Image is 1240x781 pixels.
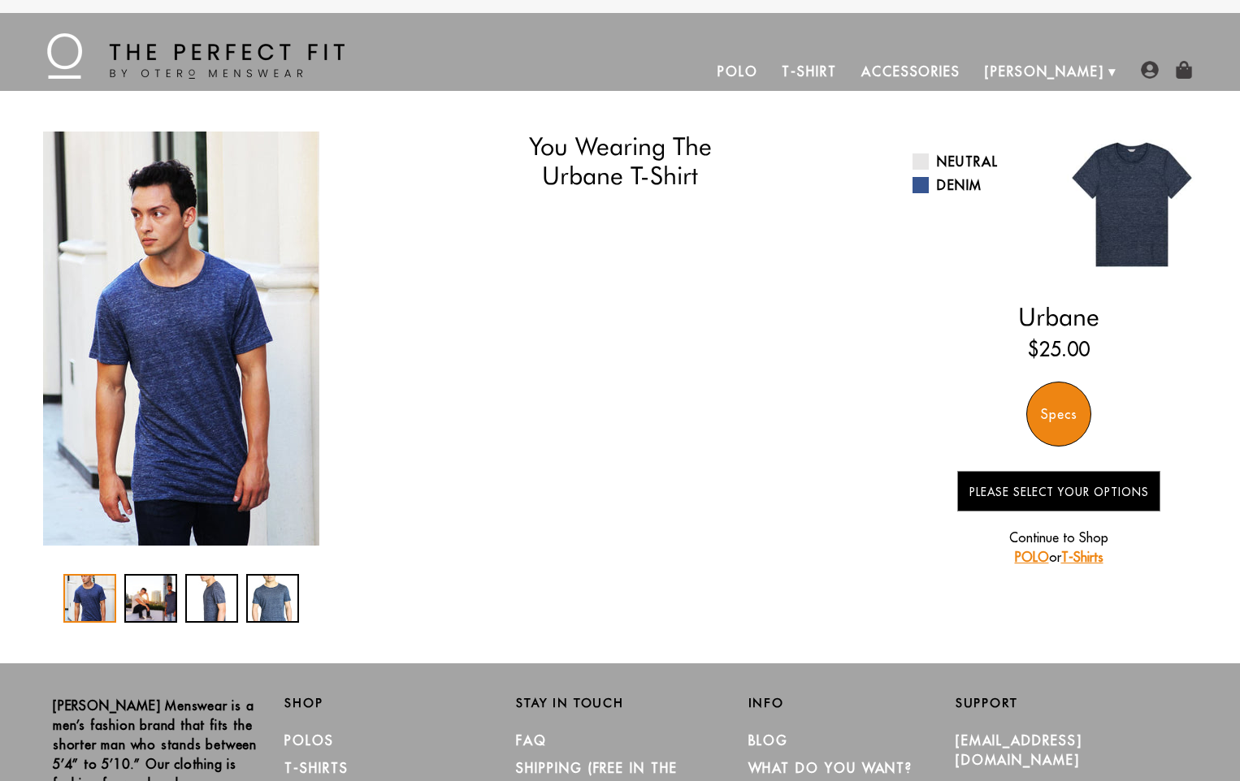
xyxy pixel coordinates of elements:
div: 1 / 4 [35,132,327,546]
a: Denim [913,175,1047,195]
ins: $25.00 [1028,334,1090,364]
img: 06.jpg [1059,132,1205,278]
a: Blog [748,732,789,749]
a: Polo [705,52,770,91]
div: 3 / 4 [185,574,238,623]
div: 4 / 4 [246,574,299,623]
a: [EMAIL_ADDRESS][DOMAIN_NAME] [956,732,1082,768]
img: user-account-icon.png [1141,61,1159,79]
h2: Stay in Touch [516,696,723,710]
div: Specs [1026,382,1091,447]
h2: Urbane [913,302,1205,331]
h1: You Wearing The Urbane T-Shirt [427,132,813,191]
p: Continue to Shop or [957,528,1160,567]
div: 1 / 4 [63,574,116,623]
h2: Shop [284,696,492,710]
a: Polos [284,732,334,749]
h2: Info [748,696,956,710]
img: IMG_2247_copy_1024x1024_2x_8bc519b3-f510-429c-a805-aa67ac0cd928_340x.jpg [43,132,319,546]
a: T-Shirts [1061,549,1103,565]
a: What Do You Want? [748,760,913,776]
a: [PERSON_NAME] [973,52,1116,91]
span: Please Select Your Options [969,485,1149,499]
a: FAQ [516,732,547,749]
a: POLO [1015,549,1049,565]
div: 2 / 4 [124,574,177,623]
a: T-Shirt [770,52,848,91]
h2: Support [956,696,1187,710]
img: shopping-bag-icon.png [1175,61,1193,79]
button: Please Select Your Options [957,471,1160,511]
img: The Perfect Fit - by Otero Menswear - Logo [47,33,345,79]
a: Accessories [849,52,973,91]
a: T-Shirts [284,760,348,776]
a: Neutral [913,152,1047,171]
